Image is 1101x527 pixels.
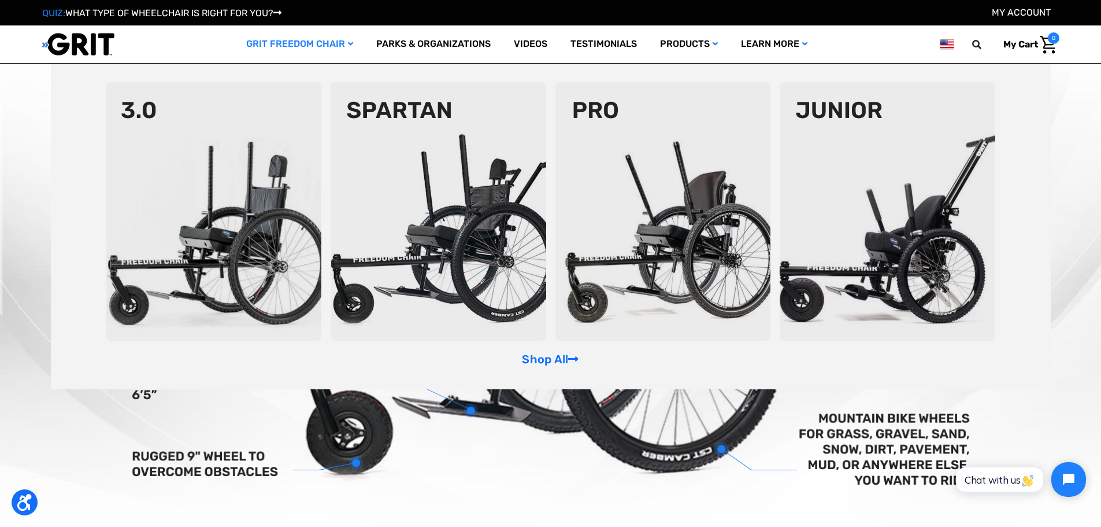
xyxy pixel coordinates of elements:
a: Learn More [729,25,819,63]
img: 3point0.png [106,82,322,341]
a: GRIT Freedom Chair [235,25,365,63]
span: My Cart [1003,39,1038,50]
a: Parks & Organizations [365,25,502,63]
span: QUIZ: [42,8,65,19]
a: Products [648,25,729,63]
a: Account [992,7,1051,18]
img: spartan2.png [331,82,546,341]
a: Videos [502,25,559,63]
img: GRIT All-Terrain Wheelchair and Mobility Equipment [42,32,114,56]
a: QUIZ:WHAT TYPE OF WHEELCHAIR IS RIGHT FOR YOU? [42,8,281,19]
a: Testimonials [559,25,648,63]
img: Cart [1040,36,1056,54]
span: Phone Number [194,47,256,58]
img: us.png [940,37,954,51]
a: Shop All [522,352,579,366]
a: Cart with 0 items [995,32,1059,57]
img: junior-chair.png [780,82,995,341]
img: pro-chair.png [555,82,771,341]
input: Search [977,32,995,57]
span: 0 [1048,32,1059,44]
iframe: Tidio Chat [943,452,1096,507]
